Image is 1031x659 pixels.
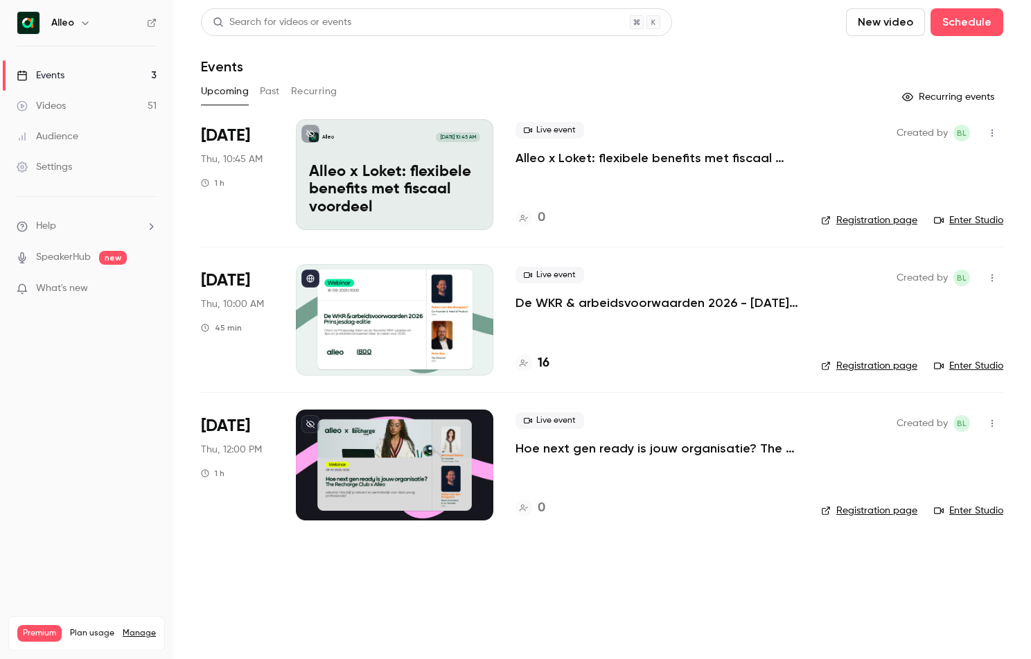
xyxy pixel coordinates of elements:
span: new [99,251,127,265]
a: De WKR & arbeidsvoorwaarden 2026 - [DATE] editie [515,295,799,311]
a: Alleo x Loket: flexibele benefits met fiscaal voordeel [515,150,799,166]
h4: 0 [538,499,545,518]
img: Alleo [17,12,39,34]
a: Hoe next gen ready is jouw organisatie? The Recharge Club x Alleo [515,440,799,457]
div: Settings [17,160,72,174]
span: [DATE] 10:45 AM [436,132,479,142]
a: 16 [515,354,549,373]
button: Upcoming [201,80,249,103]
a: Enter Studio [934,504,1003,518]
div: Videos [17,99,66,113]
div: Aug 28 Thu, 10:45 AM (Europe/Amsterdam) [201,119,274,230]
div: Audience [17,130,78,143]
p: Alleo [322,134,334,141]
a: Registration page [821,213,917,227]
button: Schedule [931,8,1003,36]
span: [DATE] [201,270,250,292]
button: New video [846,8,925,36]
span: Help [36,219,56,234]
button: Recurring [291,80,337,103]
a: Enter Studio [934,359,1003,373]
h4: 16 [538,354,549,373]
div: Oct 9 Thu, 12:00 PM (Europe/Amsterdam) [201,410,274,520]
span: BL [957,125,967,141]
button: Past [260,80,280,103]
a: 0 [515,499,545,518]
span: BL [957,415,967,432]
span: Thu, 12:00 PM [201,443,262,457]
span: [DATE] [201,415,250,437]
div: Search for videos or events [213,15,351,30]
span: Created by [897,270,948,286]
div: Sep 18 Thu, 10:00 AM (Europe/Amsterdam) [201,264,274,375]
a: Registration page [821,359,917,373]
h6: Alleo [51,16,74,30]
span: Bernice Lohr [953,125,970,141]
a: Registration page [821,504,917,518]
span: Created by [897,415,948,432]
span: Thu, 10:00 AM [201,297,264,311]
span: Premium [17,625,62,642]
div: Events [17,69,64,82]
h1: Events [201,58,243,75]
li: help-dropdown-opener [17,219,157,234]
span: [DATE] [201,125,250,147]
a: 0 [515,209,545,227]
span: Plan usage [70,628,114,639]
a: Manage [123,628,156,639]
a: Alleo x Loket: flexibele benefits met fiscaal voordeel Alleo[DATE] 10:45 AMAlleo x Loket: flexibe... [296,119,493,230]
span: Live event [515,267,584,283]
div: 1 h [201,468,224,479]
span: Bernice Lohr [953,270,970,286]
span: What's new [36,281,88,296]
a: SpeakerHub [36,250,91,265]
span: Live event [515,122,584,139]
p: Alleo x Loket: flexibele benefits met fiscaal voordeel [309,164,480,217]
a: Enter Studio [934,213,1003,227]
span: BL [957,270,967,286]
span: Live event [515,412,584,429]
span: Thu, 10:45 AM [201,152,263,166]
div: 45 min [201,322,242,333]
span: Bernice Lohr [953,415,970,432]
div: 1 h [201,177,224,188]
span: Created by [897,125,948,141]
button: Recurring events [896,86,1003,108]
h4: 0 [538,209,545,227]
